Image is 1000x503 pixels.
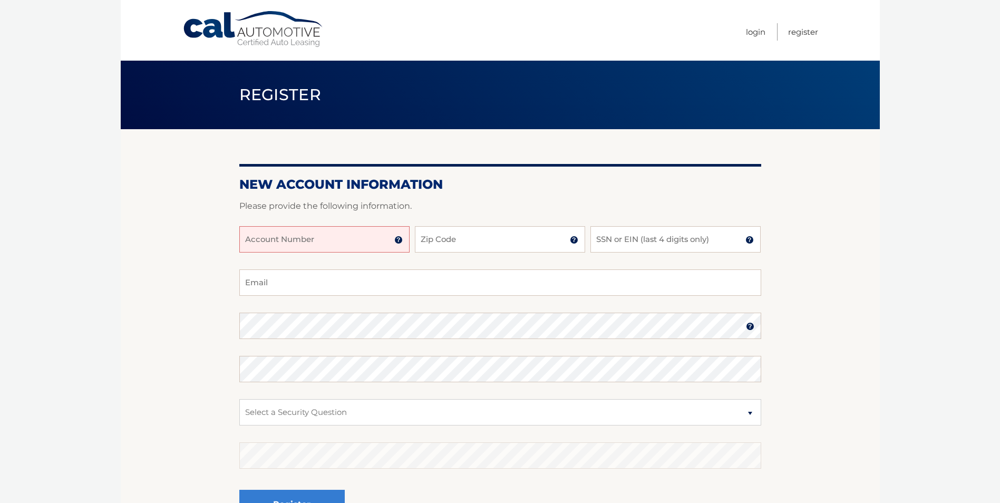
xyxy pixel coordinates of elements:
[239,269,761,296] input: Email
[239,199,761,214] p: Please provide the following information.
[239,226,410,253] input: Account Number
[182,11,325,48] a: Cal Automotive
[394,236,403,244] img: tooltip.svg
[745,236,754,244] img: tooltip.svg
[746,23,765,41] a: Login
[415,226,585,253] input: Zip Code
[746,322,754,331] img: tooltip.svg
[239,177,761,192] h2: New Account Information
[788,23,818,41] a: Register
[570,236,578,244] img: tooltip.svg
[239,85,322,104] span: Register
[590,226,761,253] input: SSN or EIN (last 4 digits only)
